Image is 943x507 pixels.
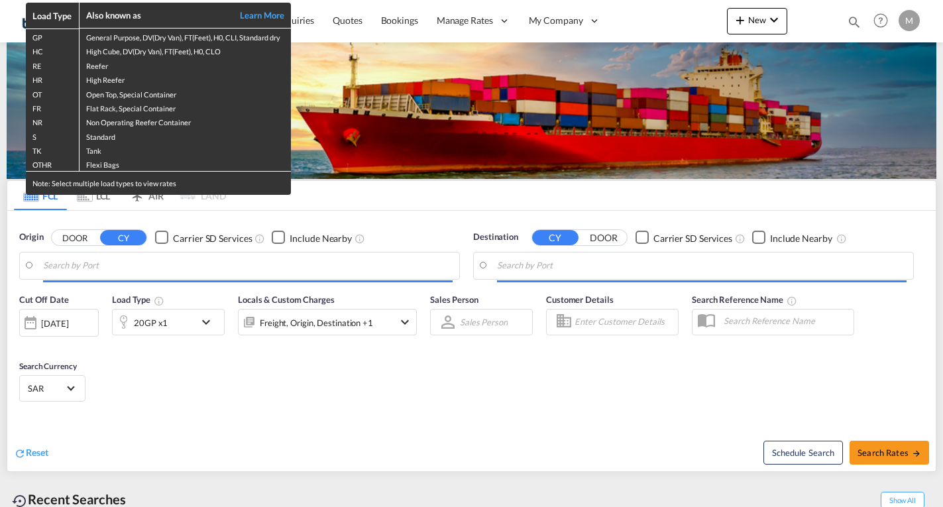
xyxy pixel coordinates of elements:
[79,114,291,128] td: Non Operating Reefer Container
[26,43,79,57] td: HC
[225,9,285,21] a: Learn More
[26,3,79,28] th: Load Type
[79,142,291,156] td: Tank
[79,43,291,57] td: High Cube, DV(Dry Van), FT(Feet), H0, CLO
[79,28,291,43] td: General Purpose, DV(Dry Van), FT(Feet), H0, CLI, Standard dry
[26,114,79,128] td: NR
[79,72,291,85] td: High Reefer
[26,129,79,142] td: S
[79,156,291,171] td: Flexi Bags
[26,156,79,171] td: OTHR
[86,9,225,21] div: Also known as
[26,86,79,100] td: OT
[26,28,79,43] td: GP
[26,142,79,156] td: TK
[79,58,291,72] td: Reefer
[79,100,291,114] td: Flat Rack, Special Container
[26,58,79,72] td: RE
[79,129,291,142] td: Standard
[26,172,291,195] div: Note: Select multiple load types to view rates
[26,72,79,85] td: HR
[79,86,291,100] td: Open Top, Special Container
[26,100,79,114] td: FR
